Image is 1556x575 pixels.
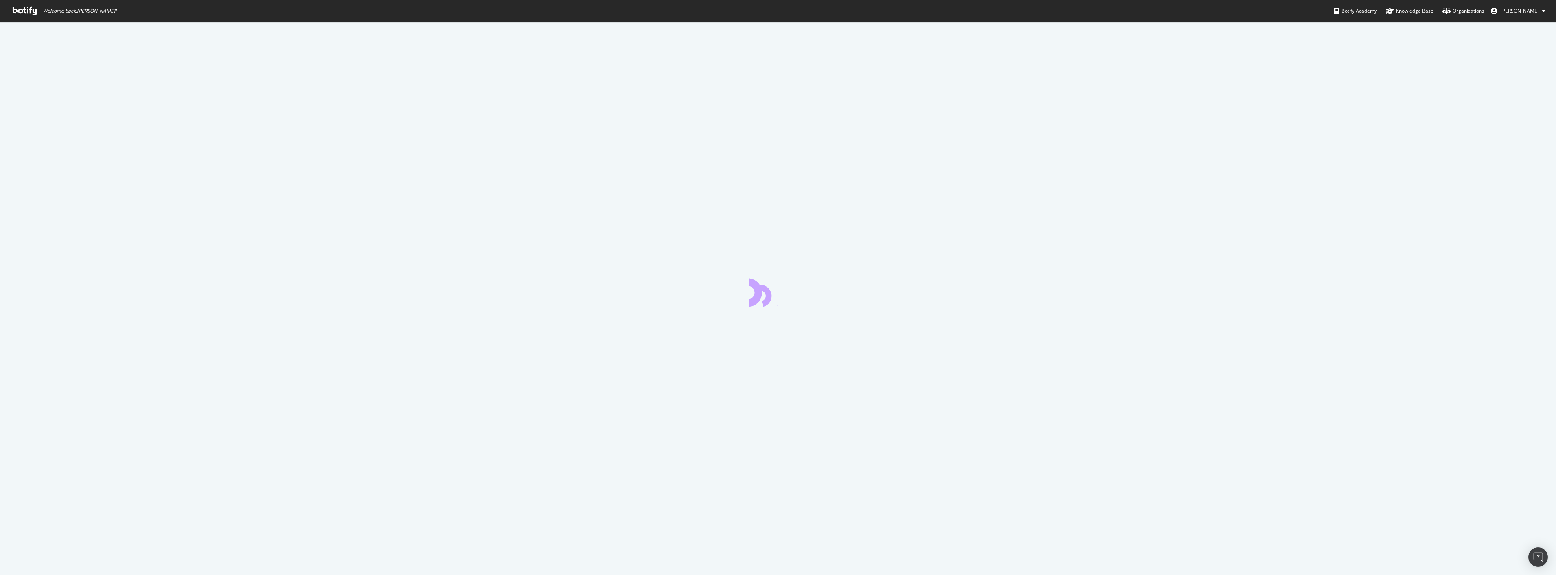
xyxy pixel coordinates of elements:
div: animation [749,277,807,307]
button: [PERSON_NAME] [1484,4,1552,18]
div: Organizations [1442,7,1484,15]
span: Welcome back, [PERSON_NAME] ! [43,8,116,14]
span: Kristiina Halme [1501,7,1539,14]
div: Open Intercom Messenger [1528,547,1548,567]
div: Botify Academy [1334,7,1377,15]
div: Knowledge Base [1386,7,1433,15]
